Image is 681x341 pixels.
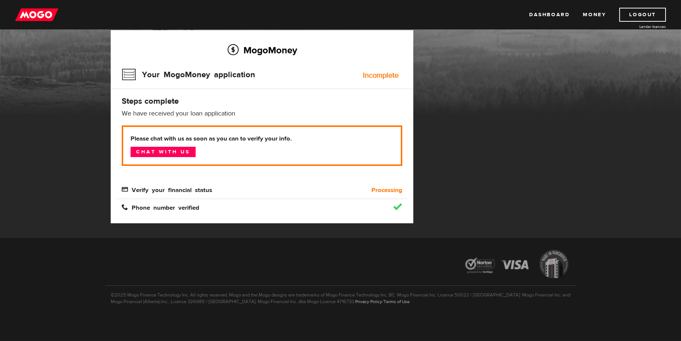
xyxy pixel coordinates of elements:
iframe: LiveChat chat widget [534,170,681,341]
a: Money [583,8,606,22]
a: Dashboard [529,8,570,22]
span: Phone number verified [122,204,199,210]
p: We have received your loan application [122,109,402,118]
a: Terms of Use [384,299,410,305]
h3: Your MogoMoney application [122,65,255,84]
a: Lender licences [611,24,666,29]
p: ©2025 Mogo Finance Technology Inc. All rights reserved. Mogo and the Mogo designs are trademarks ... [105,285,576,305]
div: Incomplete [363,72,399,79]
h2: MogoMoney [122,42,402,58]
span: Verify your financial status [122,186,212,192]
a: Privacy Policy [355,299,382,305]
img: legal-icons-92a2ffecb4d32d839781d1b4e4802d7b.png [458,244,576,286]
a: Logout [619,8,666,22]
b: Processing [371,186,402,195]
img: mogo_logo-11ee424be714fa7cbb0f0f49df9e16ec.png [15,8,58,22]
b: Please chat with us as soon as you can to verify your info. [131,134,393,143]
a: Chat with us [131,147,196,157]
h4: Steps complete [122,96,402,106]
